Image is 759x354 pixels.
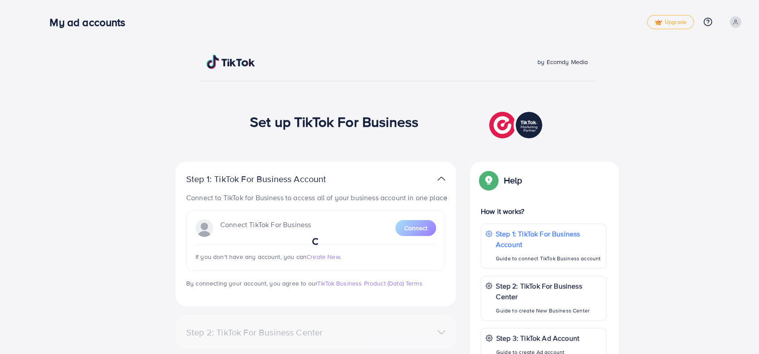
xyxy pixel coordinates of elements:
[250,113,418,130] h1: Set up TikTok For Business
[655,19,686,26] span: Upgrade
[647,15,694,29] a: tickUpgrade
[496,228,602,250] p: Step 1: TikTok For Business Account
[504,175,522,186] p: Help
[481,172,497,188] img: Popup guide
[496,305,602,316] p: Guide to create New Business Center
[50,16,132,29] h3: My ad accounts
[496,281,602,302] p: Step 2: TikTok For Business Center
[496,333,579,343] p: Step 3: TikTok Ad Account
[481,206,606,217] p: How it works?
[437,172,445,185] img: TikTok partner
[537,57,588,66] span: by Ecomdy Media
[186,174,354,184] p: Step 1: TikTok For Business Account
[496,253,602,264] p: Guide to connect TikTok Business account
[489,110,544,141] img: TikTok partner
[655,19,662,26] img: tick
[207,55,255,69] img: TikTok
